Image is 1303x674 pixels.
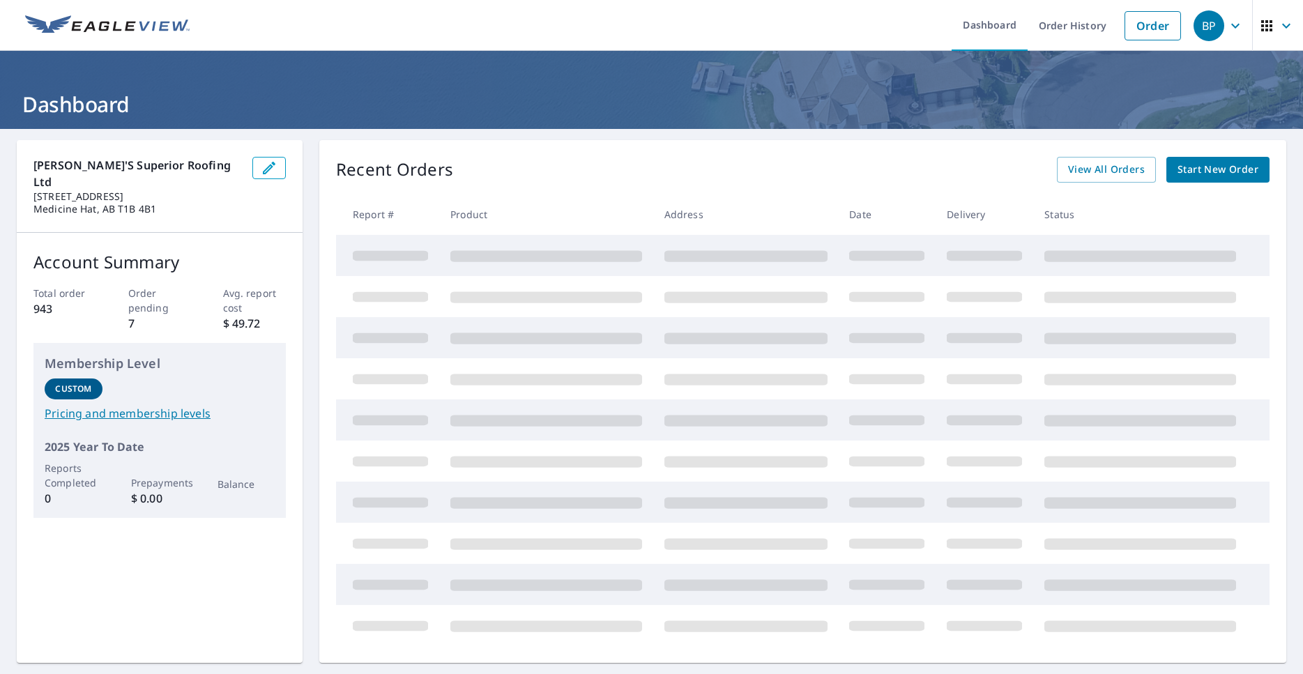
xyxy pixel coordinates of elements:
[33,300,97,317] p: 943
[336,194,439,235] th: Report #
[838,194,936,235] th: Date
[45,438,275,455] p: 2025 Year To Date
[1125,11,1181,40] a: Order
[55,383,91,395] p: Custom
[936,194,1033,235] th: Delivery
[33,250,286,275] p: Account Summary
[45,354,275,373] p: Membership Level
[1166,157,1270,183] a: Start New Order
[25,15,190,36] img: EV Logo
[131,475,189,490] p: Prepayments
[1057,157,1156,183] a: View All Orders
[131,490,189,507] p: $ 0.00
[653,194,839,235] th: Address
[223,286,287,315] p: Avg. report cost
[33,203,241,215] p: Medicine Hat, AB T1B 4B1
[336,157,453,183] p: Recent Orders
[1178,161,1258,178] span: Start New Order
[17,90,1286,118] h1: Dashboard
[45,405,275,422] a: Pricing and membership levels
[128,286,192,315] p: Order pending
[33,190,241,203] p: [STREET_ADDRESS]
[45,461,102,490] p: Reports Completed
[45,490,102,507] p: 0
[223,315,287,332] p: $ 49.72
[439,194,653,235] th: Product
[1068,161,1145,178] span: View All Orders
[33,286,97,300] p: Total order
[128,315,192,332] p: 7
[33,157,241,190] p: [PERSON_NAME]'s Superior Roofing Ltd
[1033,194,1247,235] th: Status
[1194,10,1224,41] div: BP
[218,477,275,491] p: Balance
